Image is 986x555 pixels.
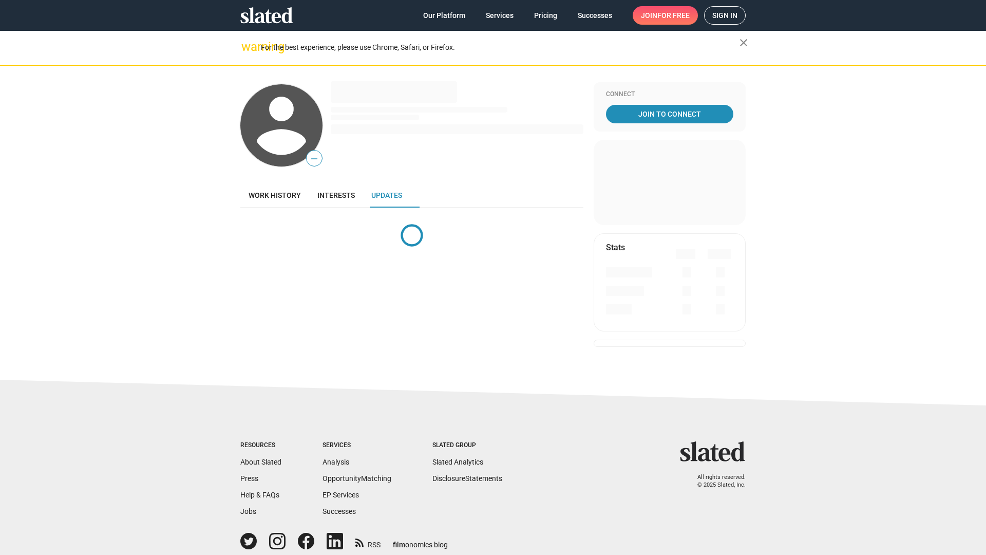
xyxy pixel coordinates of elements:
span: Services [486,6,514,25]
div: Resources [240,441,281,450]
span: Interests [317,191,355,199]
div: Services [323,441,391,450]
span: film [393,541,405,549]
a: Interests [309,183,363,208]
a: filmonomics blog [393,532,448,550]
div: Connect [606,90,733,99]
span: Join [641,6,690,25]
mat-icon: warning [241,41,254,53]
a: Help & FAQs [240,491,279,499]
span: Join To Connect [608,105,731,123]
div: Slated Group [432,441,502,450]
a: About Slated [240,458,281,466]
a: Successes [323,507,356,515]
span: for free [657,6,690,25]
a: Services [478,6,522,25]
span: Updates [371,191,402,199]
a: Pricing [526,6,565,25]
a: Successes [570,6,620,25]
a: Analysis [323,458,349,466]
mat-icon: close [737,36,750,49]
a: Press [240,474,258,483]
a: RSS [355,534,381,550]
a: Updates [363,183,410,208]
span: Work history [249,191,301,199]
div: For the best experience, please use Chrome, Safari, or Firefox. [261,41,739,54]
span: Sign in [712,7,737,24]
a: Join To Connect [606,105,733,123]
a: DisclosureStatements [432,474,502,483]
a: Joinfor free [633,6,698,25]
a: Sign in [704,6,746,25]
p: All rights reserved. © 2025 Slated, Inc. [687,474,746,489]
a: Work history [240,183,309,208]
span: Successes [578,6,612,25]
a: OpportunityMatching [323,474,391,483]
span: Our Platform [423,6,465,25]
a: EP Services [323,491,359,499]
a: Our Platform [415,6,473,25]
span: Pricing [534,6,557,25]
a: Jobs [240,507,256,515]
span: — [307,152,322,165]
a: Slated Analytics [432,458,483,466]
mat-card-title: Stats [606,242,625,253]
